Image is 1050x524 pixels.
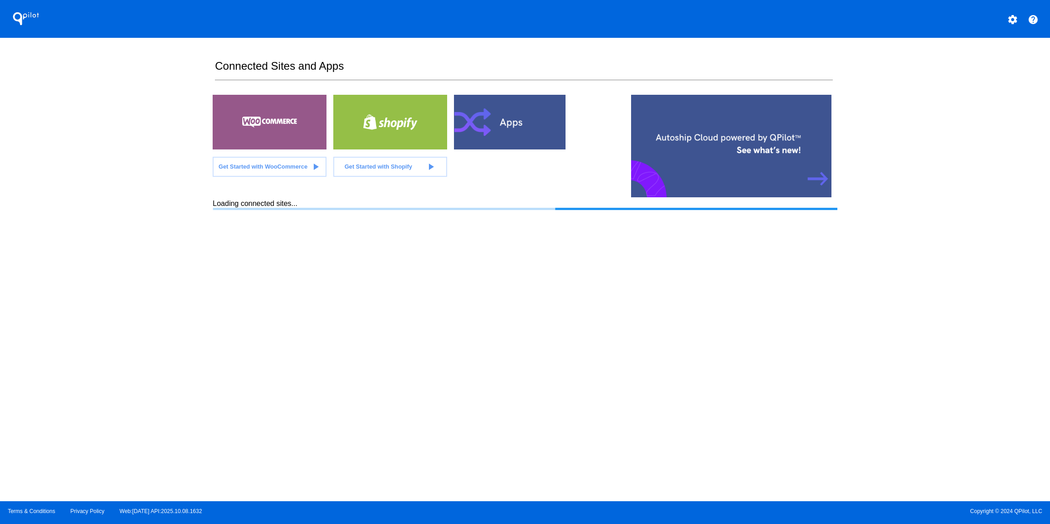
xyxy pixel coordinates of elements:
[1028,14,1039,25] mat-icon: help
[8,508,55,514] a: Terms & Conditions
[213,157,326,177] a: Get Started with WooCommerce
[8,10,44,28] h1: QPilot
[213,200,837,210] div: Loading connected sites...
[310,161,321,172] mat-icon: play_arrow
[120,508,202,514] a: Web:[DATE] API:2025.10.08.1632
[219,163,307,170] span: Get Started with WooCommerce
[333,157,447,177] a: Get Started with Shopify
[215,60,832,80] h2: Connected Sites and Apps
[533,508,1042,514] span: Copyright © 2024 QPilot, LLC
[1007,14,1018,25] mat-icon: settings
[345,163,413,170] span: Get Started with Shopify
[71,508,105,514] a: Privacy Policy
[425,161,436,172] mat-icon: play_arrow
